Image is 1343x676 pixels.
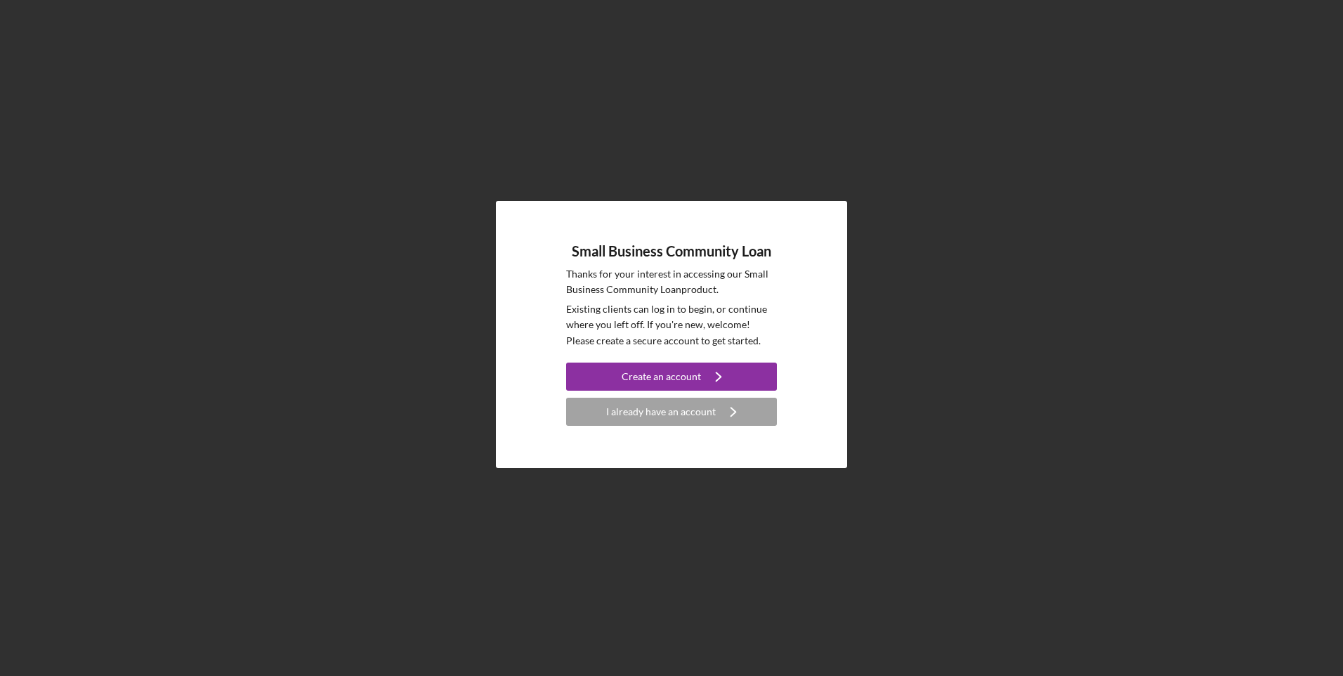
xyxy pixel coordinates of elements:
[566,301,777,349] p: Existing clients can log in to begin, or continue where you left off. If you're new, welcome! Ple...
[566,363,777,391] button: Create an account
[566,363,777,394] a: Create an account
[566,266,777,298] p: Thanks for your interest in accessing our Small Business Community Loan product.
[622,363,701,391] div: Create an account
[566,398,777,426] button: I already have an account
[572,243,771,259] h4: Small Business Community Loan
[606,398,716,426] div: I already have an account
